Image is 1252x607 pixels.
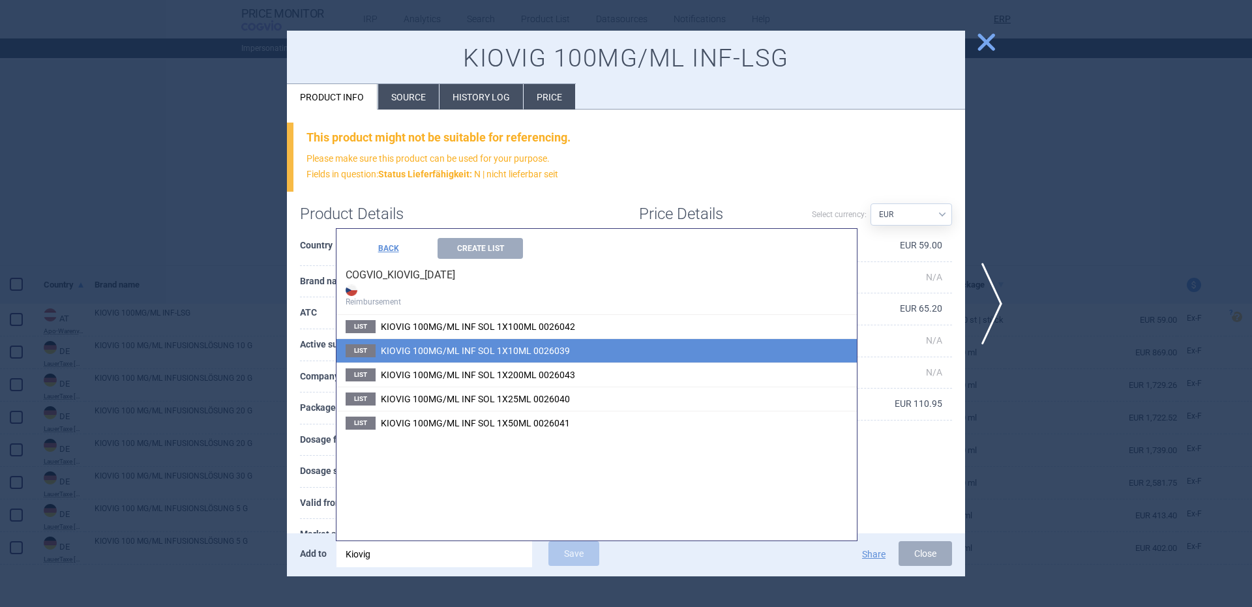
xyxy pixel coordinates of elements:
label: Select currency: [812,203,867,226]
td: EUR 110.95 [851,389,952,421]
th: Company [300,361,396,393]
span: List [346,417,376,430]
th: Market supply [300,519,396,551]
h1: Product Details [300,205,456,224]
th: Country [300,230,396,266]
span: KIOVIG 100MG/ML INF SOL 1X25ML 0026040 [381,394,570,404]
h1: Price Details [639,205,796,224]
span: N/A [926,367,942,378]
th: Dosage form [300,424,396,456]
td: EUR 65.20 [851,293,952,325]
th: Brand name [300,266,396,298]
li: Product info [287,84,378,110]
td: EUR 59.00 [851,230,952,262]
span: N | nicht lieferbar seit [378,169,558,179]
img: CZ [346,284,357,296]
span: List [346,392,376,406]
span: List [346,344,376,357]
strong: Status Lieferfähigkeit : [378,169,472,179]
button: Close [899,541,952,566]
div: This product might not be suitable for referencing. [306,130,952,145]
li: Source [378,84,439,110]
span: KIOVIG 100MG/ML INF SOL 1X200ML 0026043 [381,370,575,380]
span: List [346,368,376,381]
th: ATC [300,297,396,329]
span: N/A [926,272,942,282]
button: Save [548,541,599,566]
span: List [346,320,376,333]
th: Active substance [300,329,396,361]
p: Please make sure this product can be used for your purpose. Fields in question: [306,151,952,183]
th: Dosage strength [300,456,396,488]
button: BACK [346,238,431,259]
span: KIOVIG 100MG/ML INF SOL 1X50ML 0026041 [381,418,570,428]
span: N/A [926,335,942,346]
button: Create List [438,238,523,259]
th: Valid from - to [300,488,396,520]
button: Share [862,550,886,559]
p: Add to [300,541,327,566]
span: KIOVIG 100MG/ML INF SOL 1X10ML 0026039 [381,346,570,356]
li: History log [440,84,523,110]
h4: COGVIO_KIOVIG_[DATE] [336,259,857,314]
th: Package [300,392,396,424]
h1: KIOVIG 100MG/ML INF-LSG [300,44,952,74]
span: KIOVIG 100MG/ML INF SOL 1X100ML 0026042 [381,321,575,332]
strong: Reimbursement [346,282,848,308]
li: Price [524,84,575,110]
